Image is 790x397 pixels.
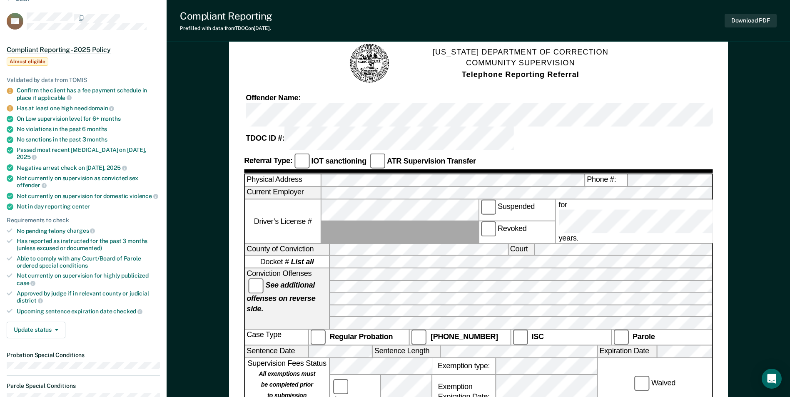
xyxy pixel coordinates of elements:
div: No pending felony [17,227,160,235]
span: months [87,136,107,143]
div: Not currently on supervision as convicted sex [17,175,160,189]
label: Sentence Length [373,346,440,357]
label: Court [508,244,533,255]
span: Docket # [260,257,314,267]
strong: TDOC ID #: [246,134,284,143]
label: Sentence Date [245,346,308,357]
input: IOT sanctioning [294,154,309,169]
strong: ATR Supervision Transfer [387,156,476,165]
strong: IOT sanctioning [311,156,366,165]
input: Arrearage [333,379,348,394]
input: ATR Supervision Transfer [370,154,385,169]
label: Current Employer [245,187,321,198]
strong: [PHONE_NUMBER] [431,332,498,341]
div: Compliant Reporting [180,10,272,22]
input: Revoked [481,222,496,237]
dt: Parole Special Conditions [7,382,160,390]
span: Almost eligible [7,57,48,66]
input: Parole [613,330,628,345]
input: for years. [558,209,788,233]
strong: Telephone Reporting Referral [461,70,579,79]
img: TN Seal [349,42,391,84]
label: for years. [557,199,790,243]
span: charges [67,227,95,234]
div: Open Intercom Messenger [762,369,782,389]
button: Update status [7,322,65,338]
span: case [17,280,35,286]
div: Approved by judge if in relevant county or judicial [17,290,160,304]
div: Able to comply with any Court/Board of Parole ordered special [17,255,160,269]
input: ISC [512,330,527,345]
label: Exemption type: [432,358,495,374]
div: Not currently on supervision for highly publicized [17,272,160,286]
span: 2025 [107,164,127,171]
div: Negative arrest check on [DATE], [17,164,160,171]
label: Phone #: [585,175,627,186]
label: Physical Address [245,175,321,186]
strong: Offender Name: [246,94,301,102]
div: Has reported as instructed for the past 3 months (unless excused or [17,238,160,252]
div: Requirements to check [7,217,160,224]
div: Has at least one high need domain [17,104,160,112]
div: Prefilled with data from TDOC on [DATE] . [180,25,272,31]
span: center [72,203,90,210]
span: checked [113,308,142,315]
div: On Low supervision level for 6+ [17,115,160,122]
strong: See additional offenses on reverse side. [247,281,315,313]
div: Not currently on supervision for domestic [17,192,160,200]
span: documented) [67,245,102,251]
input: [PHONE_NUMBER] [411,330,426,345]
input: See additional offenses on reverse side. [248,278,263,293]
span: conditions [60,262,88,269]
div: No sanctions in the past 3 [17,136,160,143]
span: violence [130,193,158,199]
label: County of Conviction [245,244,329,255]
div: Passed most recent [MEDICAL_DATA] on [DATE], [17,146,160,161]
span: district [17,297,43,304]
div: Confirm the client has a fee payment schedule in place if applicable [17,87,160,101]
div: No violations in the past 6 [17,126,160,133]
div: Upcoming sentence expiration date [17,308,160,315]
strong: Parole [633,332,655,341]
label: Suspended [479,199,555,221]
dt: Probation Special Conditions [7,352,160,359]
label: Revoked [479,222,555,243]
span: months [101,115,121,122]
strong: Regular Probation [329,332,393,341]
input: Regular Probation [310,330,325,345]
label: Driver’s License # [245,199,321,243]
label: Expiration Date [598,346,656,357]
button: Download PDF [725,14,777,27]
span: 2025 [17,154,37,160]
h1: [US_STATE] DEPARTMENT OF CORRECTION COMMUNITY SUPERVISION [433,47,608,81]
input: Suspended [481,199,496,214]
span: months [87,126,107,132]
input: Waived [634,375,649,390]
strong: List all [291,258,314,266]
div: Validated by data from TOMIS [7,77,160,84]
div: Not in day reporting [17,203,160,210]
div: Conviction Offenses [245,268,329,329]
div: Case Type [245,330,308,345]
strong: Referral Type: [244,156,292,165]
label: Waived [633,375,677,390]
span: offender [17,182,47,189]
span: Compliant Reporting - 2025 Policy [7,46,111,54]
strong: ISC [531,332,543,341]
